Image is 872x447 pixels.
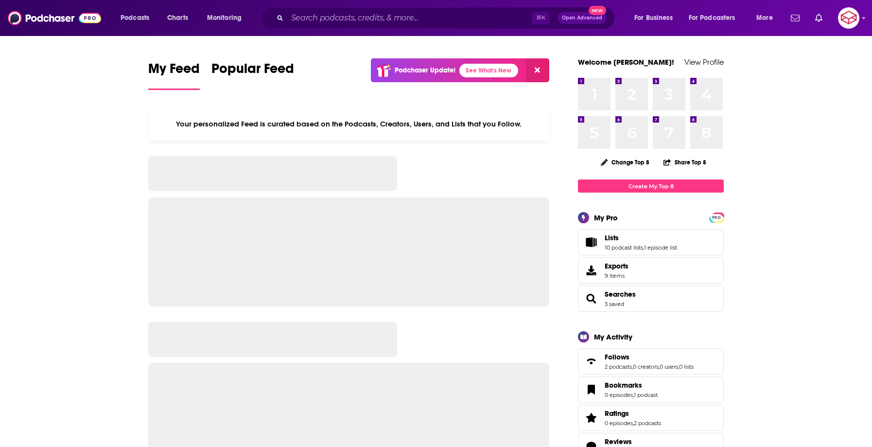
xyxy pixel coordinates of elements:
[8,9,101,27] img: Podchaser - Follow, Share and Rate Podcasts
[756,11,773,25] span: More
[167,11,188,25] span: Charts
[605,409,629,418] span: Ratings
[532,12,550,24] span: ⌘ K
[634,392,658,398] a: 1 podcast
[689,11,735,25] span: For Podcasters
[211,60,294,90] a: Popular Feed
[633,420,634,427] span: ,
[605,233,677,242] a: Lists
[581,355,601,368] a: Follows
[605,262,628,270] span: Exports
[148,60,200,90] a: My Feed
[678,363,679,370] span: ,
[581,383,601,396] a: Bookmarks
[605,437,632,446] span: Reviews
[684,57,724,67] a: View Profile
[711,214,722,221] a: PRO
[605,244,643,251] a: 10 podcast lists
[578,179,724,193] a: Create My Top 8
[558,12,607,24] button: Open AdvancedNew
[578,376,724,403] span: Bookmarks
[581,292,601,305] a: Searches
[211,60,294,83] span: Popular Feed
[634,11,673,25] span: For Business
[605,409,661,418] a: Ratings
[632,363,633,370] span: ,
[633,392,634,398] span: ,
[644,244,677,251] a: 1 episode list
[605,353,694,361] a: Follows
[578,348,724,375] span: Follows
[838,7,859,29] span: Logged in as callista
[605,420,633,427] a: 0 episodes
[578,229,724,255] span: Lists
[581,411,601,425] a: Ratings
[679,363,694,370] a: 0 lists
[605,363,632,370] a: 2 podcasts
[682,10,750,26] button: open menu
[287,10,532,26] input: Search podcasts, credits, & more...
[838,7,859,29] button: Show profile menu
[787,10,803,26] a: Show notifications dropdown
[594,213,618,222] div: My Pro
[578,57,674,67] a: Welcome [PERSON_NAME]!
[595,156,655,168] button: Change Top 8
[605,392,633,398] a: 0 episodes
[663,153,707,172] button: Share Top 8
[838,7,859,29] img: User Profile
[200,10,254,26] button: open menu
[581,235,601,249] a: Lists
[605,272,628,279] span: 9 items
[270,7,624,29] div: Search podcasts, credits, & more...
[605,381,642,390] span: Bookmarks
[605,233,619,242] span: Lists
[578,257,724,284] a: Exports
[395,66,455,74] p: Podchaser Update!
[750,10,785,26] button: open menu
[578,405,724,431] span: Ratings
[711,214,722,221] span: PRO
[148,60,200,83] span: My Feed
[605,437,662,446] a: Reviews
[594,332,632,341] div: My Activity
[634,420,661,427] a: 2 podcasts
[605,290,636,299] a: Searches
[605,353,629,361] span: Follows
[114,10,162,26] button: open menu
[589,6,606,15] span: New
[633,363,659,370] a: 0 creators
[643,244,644,251] span: ,
[148,107,549,141] div: Your personalized Feed is curated based on the Podcasts, Creators, Users, and Lists that you Follow.
[605,381,658,390] a: Bookmarks
[578,286,724,312] span: Searches
[581,264,601,277] span: Exports
[628,10,685,26] button: open menu
[660,363,678,370] a: 0 users
[605,301,624,307] a: 3 saved
[562,16,602,20] span: Open Advanced
[207,11,242,25] span: Monitoring
[121,11,149,25] span: Podcasts
[811,10,826,26] a: Show notifications dropdown
[459,64,518,77] a: See What's New
[161,10,194,26] a: Charts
